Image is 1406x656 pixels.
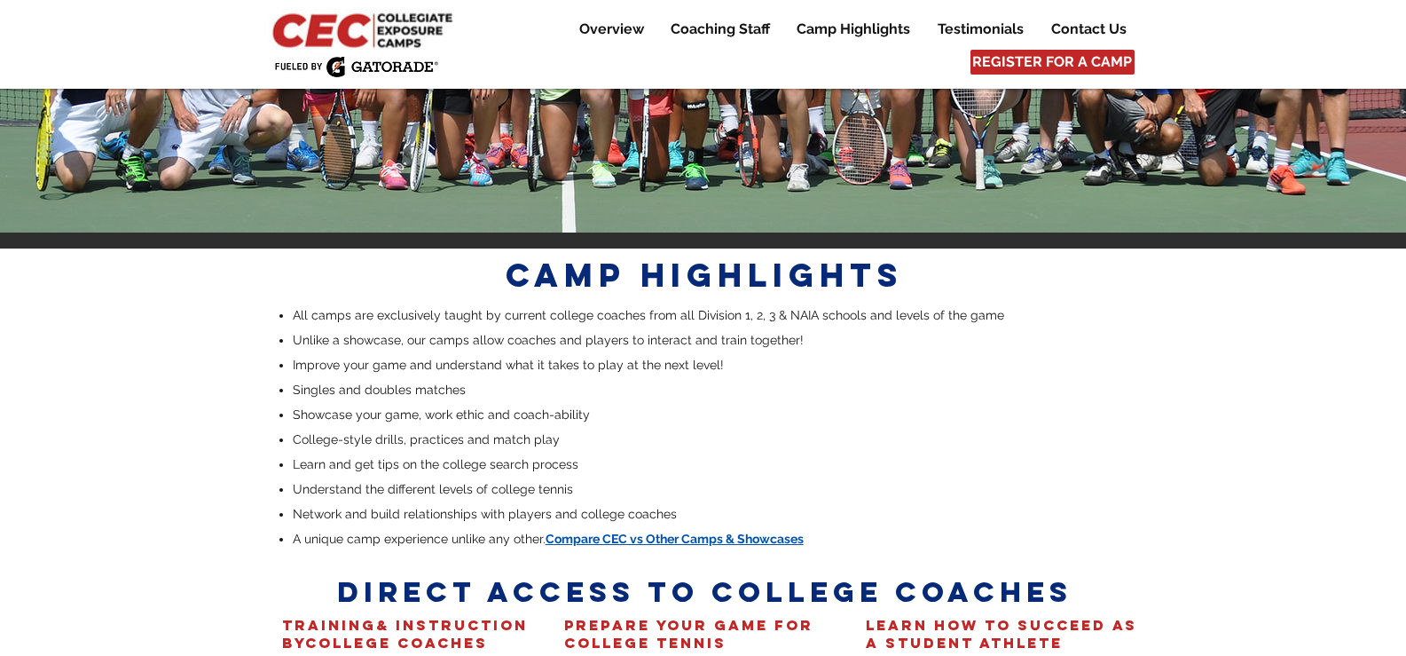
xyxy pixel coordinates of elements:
span: Improve your game and understand what it takes to play at the next level! [293,358,724,372]
span: DIRECT access to college coaches [337,574,1072,610]
a: REGISTER FOR A CAMP [970,50,1135,75]
span: Singles and doubles matches [293,383,466,397]
p: Coaching Staff [662,19,779,40]
span: CAMP HIGHLIGHTS [506,255,903,296]
nav: Site [553,19,1139,40]
span: college CoacheS [306,634,488,652]
img: CEC Logo Primary_edited.jpg [269,9,460,50]
span: Learn and get tips on the college search process [293,457,578,471]
a: Contact Us [1038,19,1139,40]
span: Unlike a showcase, our camps allow coaches and players to interact and train together! [293,333,804,347]
p: Camp Highlights [788,19,919,40]
span: Understand the different levels of college tennis [293,482,573,496]
span: REGISTER FOR A CAMP [972,52,1132,72]
p: Testimonials [929,19,1033,40]
img: Fueled by Gatorade.png [274,56,438,77]
span: training [282,616,376,634]
p: Contact Us [1042,19,1135,40]
span: & INSTRUCTION BY [282,616,528,652]
span: learn How to succeed as a student athlete [866,616,1137,652]
a: Camp Highlights [783,19,923,40]
a: Overview [566,19,656,40]
span: College-style drills, practices and match play [293,432,560,447]
span: Showcase your game, work ethic and coach-ability [293,407,590,422]
a: Testimonials [924,19,1037,40]
a: Compare CEC vs Other Camps & Showcases [546,532,804,546]
p: Overview [570,19,653,40]
span: A unique camp experience unlike any other. [293,532,546,546]
a: Coaching Staff [657,19,782,40]
span: Network and build relationships with players and college coaches [293,507,677,521]
span: All camps are exclusively taught by current college coaches from all Division 1, 2, 3 & NAIA scho... [293,308,1004,322]
span: Prepare your game for college tennis [564,616,813,652]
